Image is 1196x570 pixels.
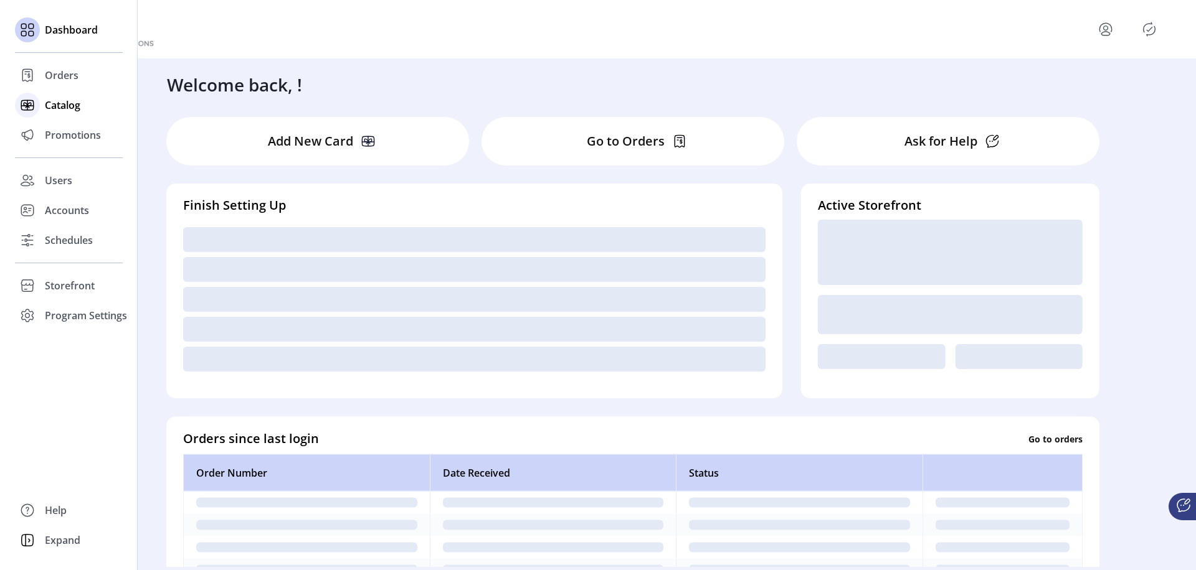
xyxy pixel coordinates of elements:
[45,173,72,188] span: Users
[430,454,676,492] th: Date Received
[183,196,766,215] h4: Finish Setting Up
[45,503,67,518] span: Help
[904,132,977,151] p: Ask for Help
[1096,19,1116,39] button: menu
[183,454,430,492] th: Order Number
[45,22,98,37] span: Dashboard
[45,128,101,142] span: Promotions
[183,429,319,448] h4: Orders since last login
[45,533,80,548] span: Expand
[676,454,923,492] th: Status
[45,68,78,83] span: Orders
[45,233,93,248] span: Schedules
[818,196,1083,215] h4: Active Storefront
[167,72,302,98] h3: Welcome back, !
[45,203,89,218] span: Accounts
[587,132,665,151] p: Go to Orders
[268,132,353,151] p: Add New Card
[1139,19,1159,39] button: Publisher Panel
[45,308,127,323] span: Program Settings
[45,98,80,113] span: Catalog
[45,278,95,293] span: Storefront
[1028,432,1083,445] p: Go to orders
